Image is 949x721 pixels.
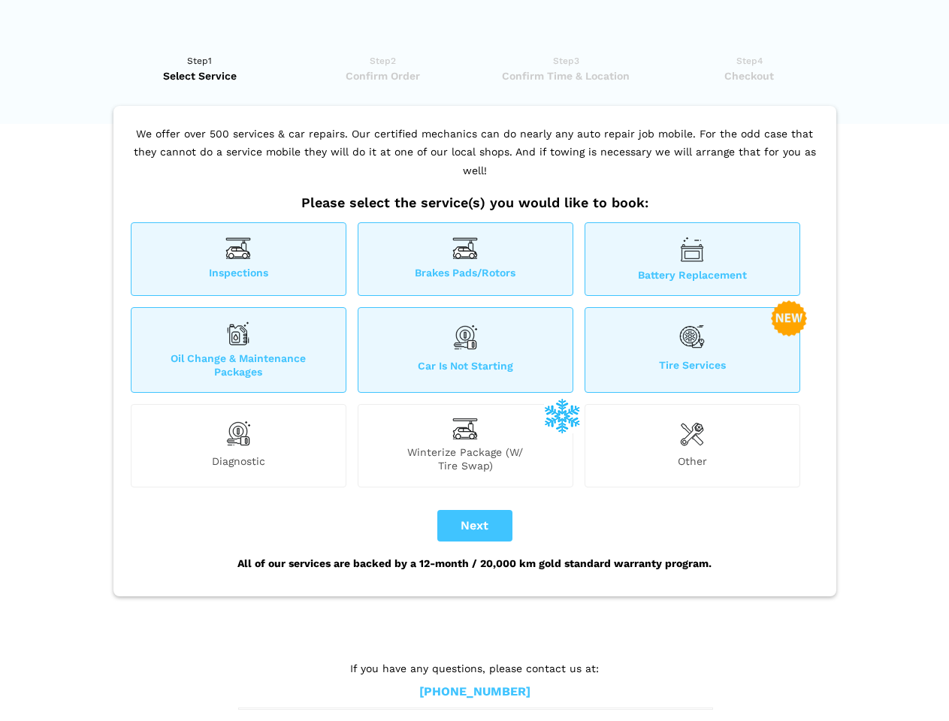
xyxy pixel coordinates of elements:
span: Confirm Time & Location [479,68,653,83]
span: Battery Replacement [585,268,799,282]
div: All of our services are backed by a 12-month / 20,000 km gold standard warranty program. [127,542,823,585]
h2: Please select the service(s) you would like to book: [127,195,823,211]
span: Select Service [113,68,287,83]
a: Step2 [296,53,470,83]
p: If you have any questions, please contact us at: [238,660,712,677]
img: new-badge-2-48.png [771,300,807,336]
span: Brakes Pads/Rotors [358,266,573,282]
span: Winterize Package (W/ Tire Swap) [358,445,573,472]
a: Step1 [113,53,287,83]
button: Next [437,510,512,542]
span: Car is not starting [358,359,573,379]
span: Oil Change & Maintenance Packages [131,351,346,379]
span: Diagnostic [131,454,346,472]
a: Step3 [479,53,653,83]
a: Step4 [663,53,836,83]
span: Confirm Order [296,68,470,83]
p: We offer over 500 services & car repairs. Our certified mechanics can do nearly any auto repair j... [127,125,823,195]
img: winterize-icon_1.png [544,397,580,433]
span: Other [585,454,799,472]
span: Inspections [131,266,346,282]
a: [PHONE_NUMBER] [419,684,530,700]
span: Checkout [663,68,836,83]
span: Tire Services [585,358,799,379]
